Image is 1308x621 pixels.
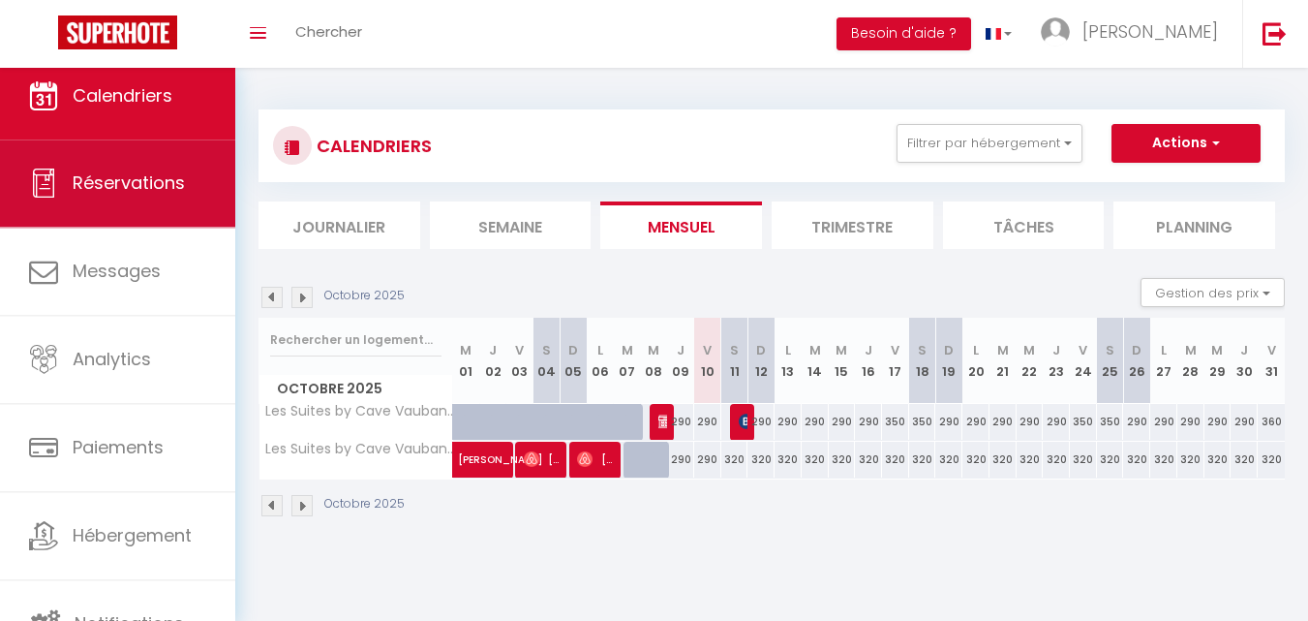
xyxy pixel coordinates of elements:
[694,318,721,404] th: 10
[1262,21,1287,46] img: logout
[479,318,506,404] th: 02
[577,441,613,478] span: [PERSON_NAME]
[622,341,633,359] abbr: M
[836,341,847,359] abbr: M
[262,404,456,419] span: Les Suites by Cave Vauban - Suite Bô
[802,318,829,404] th: 14
[1123,442,1150,478] div: 320
[1258,442,1285,478] div: 320
[962,442,989,478] div: 320
[1177,404,1204,440] div: 290
[1111,124,1261,163] button: Actions
[667,318,694,404] th: 09
[1161,341,1167,359] abbr: L
[542,341,551,359] abbr: S
[1082,19,1218,44] span: [PERSON_NAME]
[312,124,432,168] h3: CALENDRIERS
[533,318,561,404] th: 04
[1211,341,1223,359] abbr: M
[597,341,603,359] abbr: L
[1204,318,1232,404] th: 29
[989,442,1017,478] div: 320
[1043,404,1070,440] div: 290
[460,341,471,359] abbr: M
[270,323,441,357] input: Rechercher un logement...
[1123,404,1150,440] div: 290
[785,341,791,359] abbr: L
[855,404,882,440] div: 290
[73,171,185,195] span: Réservations
[1204,442,1232,478] div: 320
[614,318,641,404] th: 07
[721,442,748,478] div: 320
[1231,318,1258,404] th: 30
[587,318,614,404] th: 06
[1177,442,1204,478] div: 320
[775,318,802,404] th: 13
[918,341,927,359] abbr: S
[1150,442,1177,478] div: 320
[262,442,456,456] span: Les Suites by Cave Vauban - Suite Caria
[973,341,979,359] abbr: L
[1017,442,1044,478] div: 320
[58,16,177,49] img: Super Booking
[1258,318,1285,404] th: 31
[909,318,936,404] th: 18
[809,341,821,359] abbr: M
[772,202,933,249] li: Trimestre
[962,404,989,440] div: 290
[506,318,533,404] th: 03
[1070,442,1097,478] div: 320
[1017,318,1044,404] th: 22
[891,341,899,359] abbr: V
[802,442,829,478] div: 320
[73,436,164,460] span: Paiements
[944,341,954,359] abbr: D
[721,318,748,404] th: 11
[430,202,592,249] li: Semaine
[259,375,452,403] span: Octobre 2025
[1052,341,1060,359] abbr: J
[1106,341,1114,359] abbr: S
[1141,278,1285,307] button: Gestion des prix
[1177,318,1204,404] th: 28
[667,404,694,440] div: 290
[295,21,362,42] span: Chercher
[747,318,775,404] th: 12
[997,341,1009,359] abbr: M
[1079,341,1087,359] abbr: V
[855,442,882,478] div: 320
[882,318,909,404] th: 17
[935,442,962,478] div: 320
[935,404,962,440] div: 290
[1231,404,1258,440] div: 290
[489,341,497,359] abbr: J
[1070,318,1097,404] th: 24
[935,318,962,404] th: 19
[1231,442,1258,478] div: 320
[1097,318,1124,404] th: 25
[694,442,721,478] div: 290
[453,318,480,404] th: 01
[73,524,192,548] span: Hébergement
[524,441,560,478] span: [PERSON_NAME]
[1150,404,1177,440] div: 290
[756,341,766,359] abbr: D
[962,318,989,404] th: 20
[694,404,721,440] div: 290
[73,347,151,371] span: Analytics
[1185,341,1197,359] abbr: M
[641,318,668,404] th: 08
[1070,404,1097,440] div: 350
[829,442,856,478] div: 320
[1017,404,1044,440] div: 290
[1258,404,1285,440] div: 360
[865,341,872,359] abbr: J
[829,404,856,440] div: 290
[739,403,747,440] span: [PERSON_NAME]
[667,442,694,478] div: 290
[1150,318,1177,404] th: 27
[747,442,775,478] div: 320
[855,318,882,404] th: 16
[897,124,1082,163] button: Filtrer par hébergement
